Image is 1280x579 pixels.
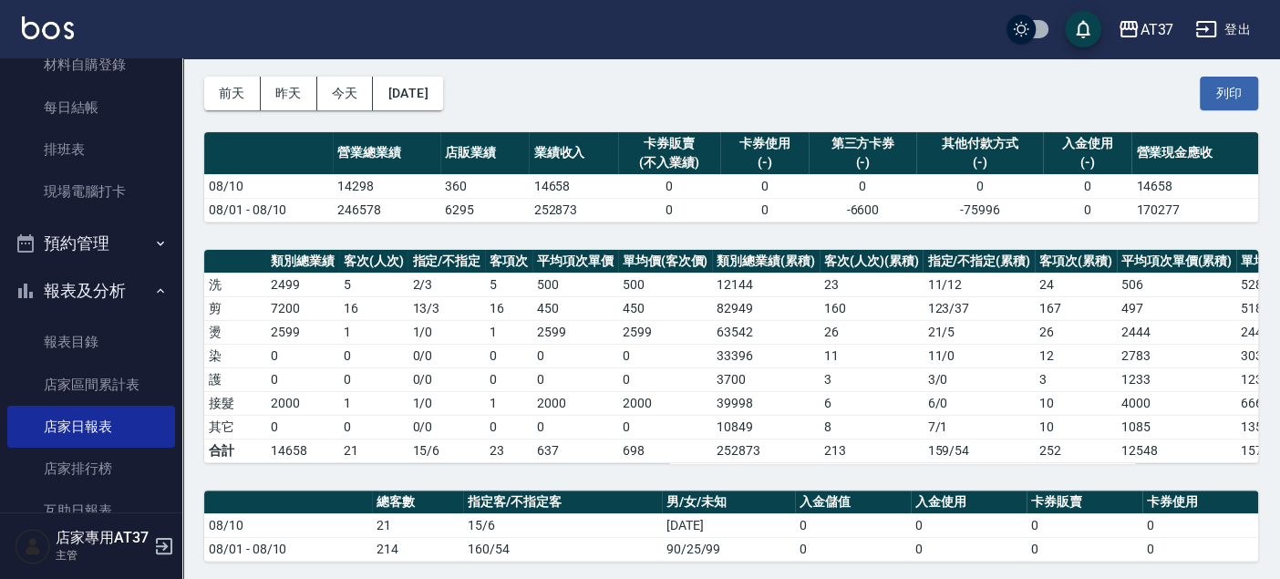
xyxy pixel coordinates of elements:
[923,344,1035,367] td: 11 / 0
[333,198,440,222] td: 246578
[463,537,661,561] td: 160/54
[7,44,175,86] a: 材料自購登錄
[532,320,618,344] td: 2599
[408,391,485,415] td: 1 / 0
[485,250,532,274] th: 客項次
[1117,415,1237,439] td: 1085
[1117,250,1237,274] th: 平均項次單價(累積)
[408,296,485,320] td: 13 / 3
[916,198,1043,222] td: -75996
[22,16,74,39] img: Logo
[529,174,617,198] td: 14658
[485,391,532,415] td: 1
[339,344,408,367] td: 0
[795,513,911,537] td: 0
[916,174,1043,198] td: 0
[532,367,618,391] td: 0
[372,537,463,561] td: 214
[532,439,618,462] td: 637
[7,406,175,448] a: 店家日報表
[618,415,713,439] td: 0
[339,296,408,320] td: 16
[266,320,339,344] td: 2599
[204,77,261,110] button: 前天
[923,250,1035,274] th: 指定/不指定(累積)
[266,273,339,296] td: 2499
[712,439,820,462] td: 252873
[1131,198,1258,222] td: 170277
[56,547,149,563] p: 主管
[820,391,924,415] td: 6
[1048,153,1127,172] div: (-)
[204,273,266,296] td: 洗
[529,132,617,175] th: 業績收入
[408,273,485,296] td: 2 / 3
[813,134,912,153] div: 第三方卡券
[339,320,408,344] td: 1
[618,344,713,367] td: 0
[1140,18,1173,41] div: AT37
[820,273,924,296] td: 23
[1142,513,1258,537] td: 0
[1188,13,1258,47] button: 登出
[923,439,1035,462] td: 159/54
[712,367,820,391] td: 3700
[7,171,175,212] a: 現場電腦打卡
[463,513,661,537] td: 15/6
[923,391,1035,415] td: 6 / 0
[1065,11,1101,47] button: save
[440,132,529,175] th: 店販業績
[440,174,529,198] td: 360
[712,344,820,367] td: 33396
[339,273,408,296] td: 5
[820,320,924,344] td: 26
[408,439,485,462] td: 15/6
[618,439,713,462] td: 698
[921,153,1038,172] div: (-)
[1200,77,1258,110] button: 列印
[1027,491,1142,514] th: 卡券販賣
[266,439,339,462] td: 14658
[618,320,713,344] td: 2599
[266,367,339,391] td: 0
[7,490,175,532] a: 互助日報表
[911,491,1027,514] th: 入金使用
[712,250,820,274] th: 類別總業績(累積)
[204,344,266,367] td: 染
[532,250,618,274] th: 平均項次單價
[7,364,175,406] a: 店家區間累計表
[204,296,266,320] td: 剪
[204,415,266,439] td: 其它
[712,273,820,296] td: 12144
[820,415,924,439] td: 8
[408,344,485,367] td: 0 / 0
[204,320,266,344] td: 燙
[333,174,440,198] td: 14298
[204,513,372,537] td: 08/10
[1035,320,1117,344] td: 26
[204,174,333,198] td: 08/10
[532,273,618,296] td: 500
[266,344,339,367] td: 0
[15,528,51,564] img: Person
[463,491,661,514] th: 指定客/不指定客
[485,415,532,439] td: 0
[485,296,532,320] td: 16
[7,267,175,315] button: 報表及分析
[1043,198,1131,222] td: 0
[266,250,339,274] th: 類別總業績
[911,513,1027,537] td: 0
[662,537,795,561] td: 90/25/99
[720,198,809,222] td: 0
[532,296,618,320] td: 450
[1043,174,1131,198] td: 0
[1035,391,1117,415] td: 10
[813,153,912,172] div: (-)
[618,250,713,274] th: 單均價(客次價)
[1110,11,1181,48] button: AT37
[204,491,1258,562] table: a dense table
[618,391,713,415] td: 2000
[1035,250,1117,274] th: 客項次(累積)
[532,344,618,367] td: 0
[1131,174,1258,198] td: 14658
